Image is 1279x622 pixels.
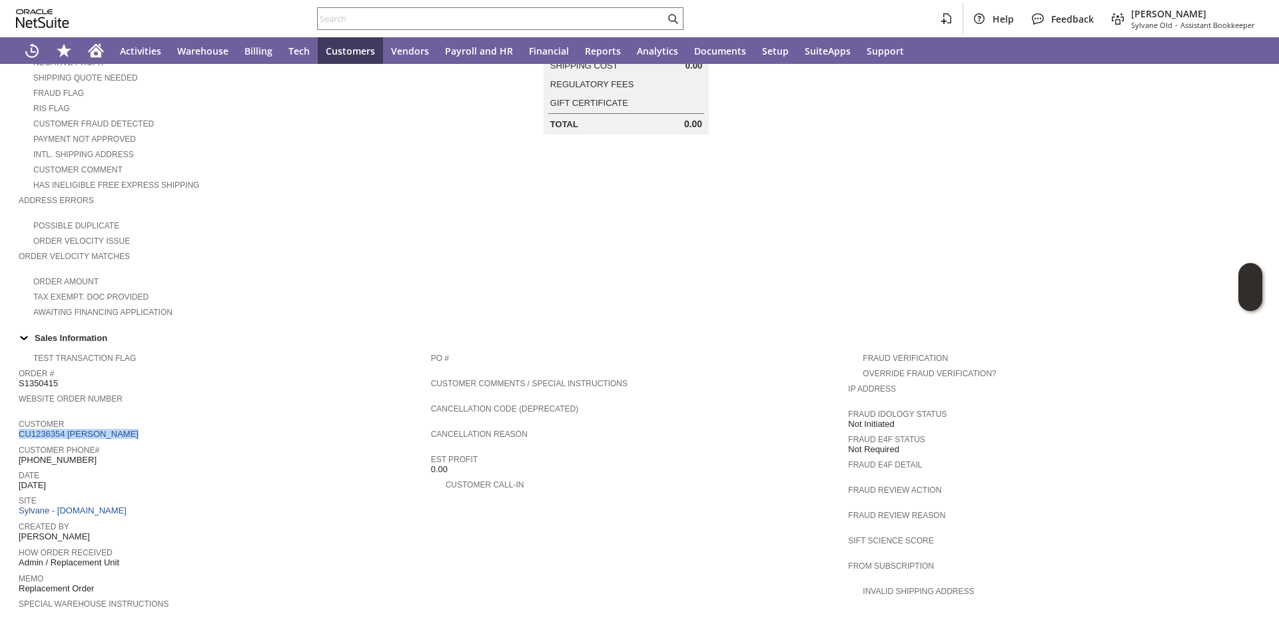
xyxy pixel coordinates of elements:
[13,329,1260,346] div: Sales Information
[1180,20,1255,30] span: Assistant Bookkeeper
[326,45,375,57] span: Customers
[112,37,169,64] a: Activities
[19,505,130,515] a: Sylvane - [DOMAIN_NAME]
[445,45,513,57] span: Payroll and HR
[629,37,686,64] a: Analytics
[48,37,80,64] div: Shortcuts
[863,587,974,596] a: Invalid Shipping Address
[867,45,904,57] span: Support
[33,221,119,230] a: Possible Duplicate
[637,45,678,57] span: Analytics
[1238,263,1262,311] iframe: Click here to launch Oracle Guided Learning Help Panel
[848,511,945,520] a: Fraud Review Reason
[16,9,69,28] svg: logo
[33,135,136,144] a: Payment not approved
[19,420,64,429] a: Customer
[391,45,429,57] span: Vendors
[33,354,136,363] a: Test Transaction Flag
[848,485,941,495] a: Fraud Review Action
[19,583,94,594] span: Replacement Order
[1131,20,1172,30] span: Sylvane Old
[19,471,39,480] a: Date
[19,369,54,378] a: Order #
[577,37,629,64] a: Reports
[33,119,154,129] a: Customer Fraud Detected
[686,37,754,64] a: Documents
[19,378,58,389] span: S1350415
[550,79,634,89] a: Regulatory Fees
[56,43,72,59] svg: Shortcuts
[33,73,138,83] a: Shipping Quote Needed
[244,45,272,57] span: Billing
[1175,20,1178,30] span: -
[318,11,665,27] input: Search
[863,369,996,378] a: Override Fraud Verification?
[805,45,851,57] span: SuiteApps
[19,455,97,466] span: [PHONE_NUMBER]
[762,45,789,57] span: Setup
[88,43,104,59] svg: Home
[288,45,310,57] span: Tech
[1051,13,1094,25] span: Feedback
[19,599,169,609] a: Special Warehouse Instructions
[33,104,70,113] a: RIS flag
[848,410,947,419] a: Fraud Idology Status
[550,98,628,108] a: Gift Certificate
[19,557,119,568] span: Admin / Replacement Unit
[383,37,437,64] a: Vendors
[33,165,123,174] a: Customer Comment
[694,45,746,57] span: Documents
[848,536,933,545] a: Sift Science Score
[33,236,130,246] a: Order Velocity Issue
[993,13,1014,25] span: Help
[1131,7,1255,20] span: [PERSON_NAME]
[431,354,449,363] a: PO #
[33,180,199,190] a: Has Ineligible Free Express Shipping
[431,379,628,388] a: Customer Comments / Special Instructions
[848,444,899,455] span: Not Required
[754,37,797,64] a: Setup
[169,37,236,64] a: Warehouse
[848,435,925,444] a: Fraud E4F Status
[859,37,912,64] a: Support
[550,61,618,71] a: Shipping Cost
[446,480,524,489] a: Customer Call-in
[685,61,702,71] span: 0.00
[529,45,569,57] span: Financial
[19,196,94,205] a: Address Errors
[684,119,702,130] span: 0.00
[19,429,142,439] a: CU1236354 [PERSON_NAME]
[16,37,48,64] a: Recent Records
[19,496,37,505] a: Site
[19,480,46,491] span: [DATE]
[33,277,99,286] a: Order Amount
[431,464,448,475] span: 0.00
[1238,288,1262,312] span: Oracle Guided Learning Widget. To move around, please hold and drag
[848,460,922,469] a: Fraud E4F Detail
[848,419,894,430] span: Not Initiated
[19,394,123,404] a: Website Order Number
[19,531,90,542] span: [PERSON_NAME]
[19,548,113,557] a: How Order Received
[848,384,896,394] a: IP Address
[33,89,84,98] a: Fraud Flag
[19,252,130,261] a: Order Velocity Matches
[431,404,579,414] a: Cancellation Code (deprecated)
[13,329,1266,346] td: Sales Information
[848,561,934,571] a: From Subscription
[797,37,859,64] a: SuiteApps
[236,37,280,64] a: Billing
[863,354,948,363] a: Fraud Verification
[431,455,478,464] a: Est Profit
[318,37,383,64] a: Customers
[33,292,149,302] a: Tax Exempt. Doc Provided
[521,37,577,64] a: Financial
[33,150,134,159] a: Intl. Shipping Address
[19,574,43,583] a: Memo
[33,308,173,317] a: Awaiting Financing Application
[550,119,578,129] a: Total
[19,522,69,531] a: Created By
[431,430,528,439] a: Cancellation Reason
[437,37,521,64] a: Payroll and HR
[24,43,40,59] svg: Recent Records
